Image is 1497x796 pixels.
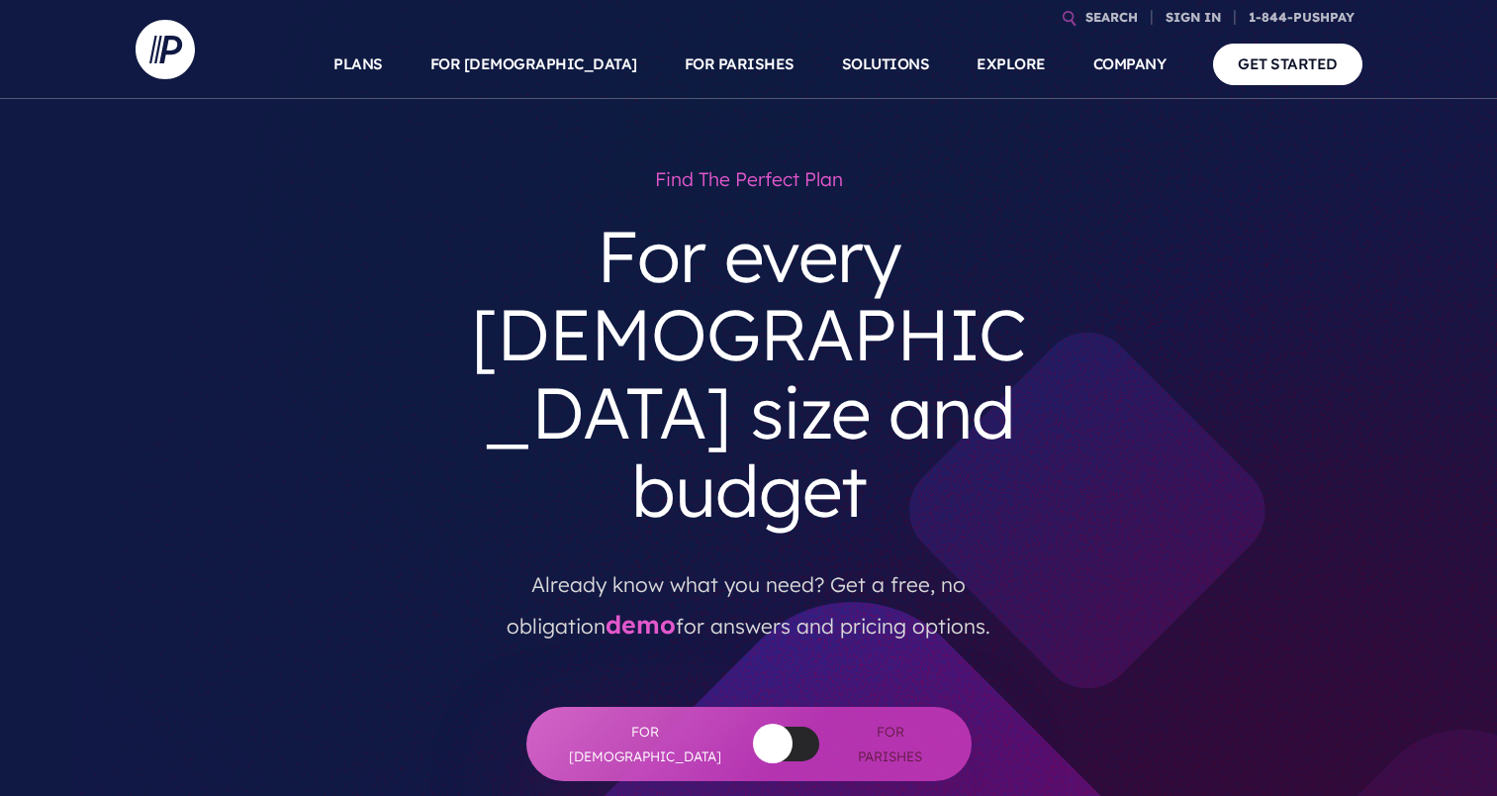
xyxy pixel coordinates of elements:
[977,30,1046,99] a: EXPLORE
[849,720,932,768] span: For Parishes
[842,30,930,99] a: SOLUTIONS
[566,720,724,768] span: For [DEMOGRAPHIC_DATA]
[1093,30,1167,99] a: COMPANY
[333,30,383,99] a: PLANS
[430,30,637,99] a: FOR [DEMOGRAPHIC_DATA]
[606,609,676,640] a: demo
[685,30,795,99] a: FOR PARISHES
[465,547,1033,647] p: Already know what you need? Get a free, no obligation for answers and pricing options.
[1213,44,1362,84] a: GET STARTED
[450,158,1048,201] h1: Find the perfect plan
[450,201,1048,547] h3: For every [DEMOGRAPHIC_DATA] size and budget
